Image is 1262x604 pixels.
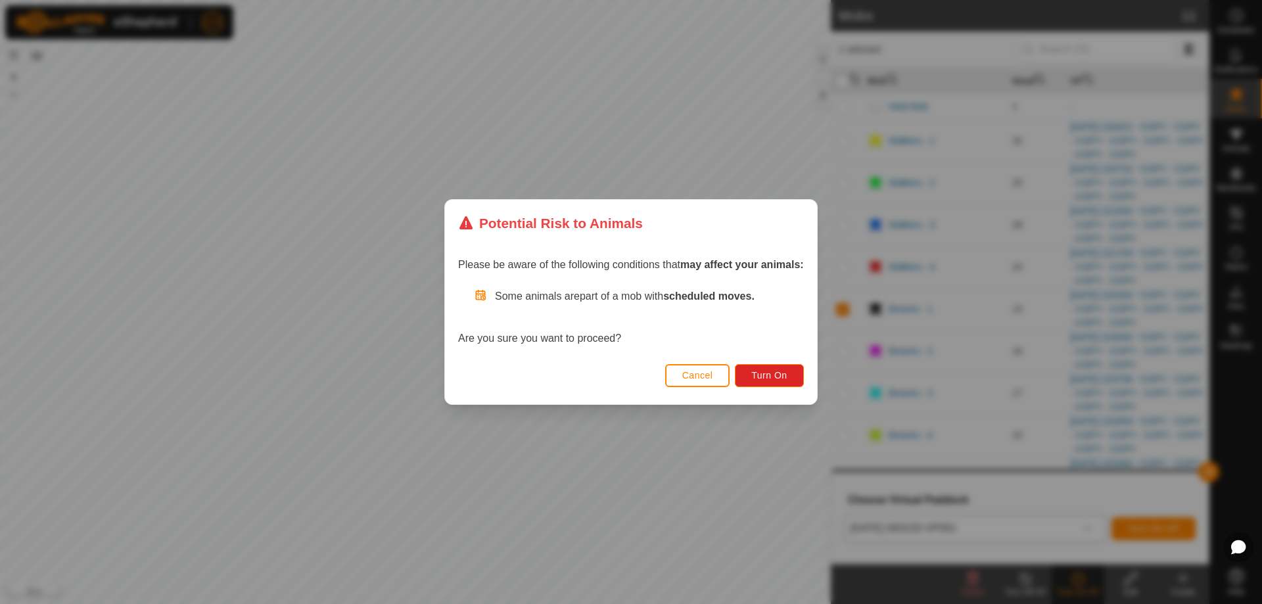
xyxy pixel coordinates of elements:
div: Are you sure you want to proceed? [458,289,804,346]
strong: may affect your animals: [680,259,804,270]
button: Turn On [736,364,804,387]
span: part of a mob with [580,290,755,302]
div: Potential Risk to Animals [458,213,643,233]
span: Please be aware of the following conditions that [458,259,804,270]
span: Turn On [752,370,787,381]
strong: scheduled moves. [663,290,755,302]
p: Some animals are [495,289,804,304]
span: Cancel [682,370,713,381]
button: Cancel [665,364,730,387]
